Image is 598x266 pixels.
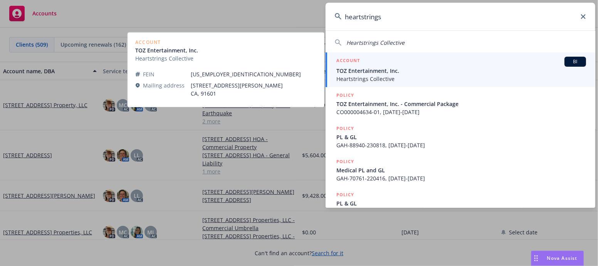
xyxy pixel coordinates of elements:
a: ACCOUNTBITOZ Entertainment, Inc.Heartstrings Collective [326,52,595,87]
span: GAH-88940-230818, [DATE]-[DATE] [336,141,586,149]
span: PL & GL [336,199,586,207]
h5: ACCOUNT [336,57,360,66]
h5: POLICY [336,191,354,199]
a: POLICYMedical PL and GLGAH-70761-220416, [DATE]-[DATE] [326,153,595,187]
h5: POLICY [336,158,354,165]
span: Medical PL and GL [336,166,586,174]
span: Heartstrings Collective [336,75,586,83]
input: Search... [326,3,595,30]
span: GAH-88940-230818, [DATE]-[DATE] [336,207,586,215]
span: Nova Assist [547,255,578,261]
h5: POLICY [336,125,354,132]
span: CO000004634-01, [DATE]-[DATE] [336,108,586,116]
span: TOZ Entertainment, Inc. - Commercial Package [336,100,586,108]
button: Nova Assist [531,251,584,266]
a: POLICYPL & GLGAH-88940-230818, [DATE]-[DATE] [326,120,595,153]
span: BI [568,58,583,65]
span: PL & GL [336,133,586,141]
a: POLICYPL & GLGAH-88940-230818, [DATE]-[DATE] [326,187,595,220]
div: Drag to move [531,251,541,266]
a: POLICYTOZ Entertainment, Inc. - Commercial PackageCO000004634-01, [DATE]-[DATE] [326,87,595,120]
span: TOZ Entertainment, Inc. [336,67,586,75]
span: GAH-70761-220416, [DATE]-[DATE] [336,174,586,182]
h5: POLICY [336,91,354,99]
span: Heartstrings Collective [346,39,405,46]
